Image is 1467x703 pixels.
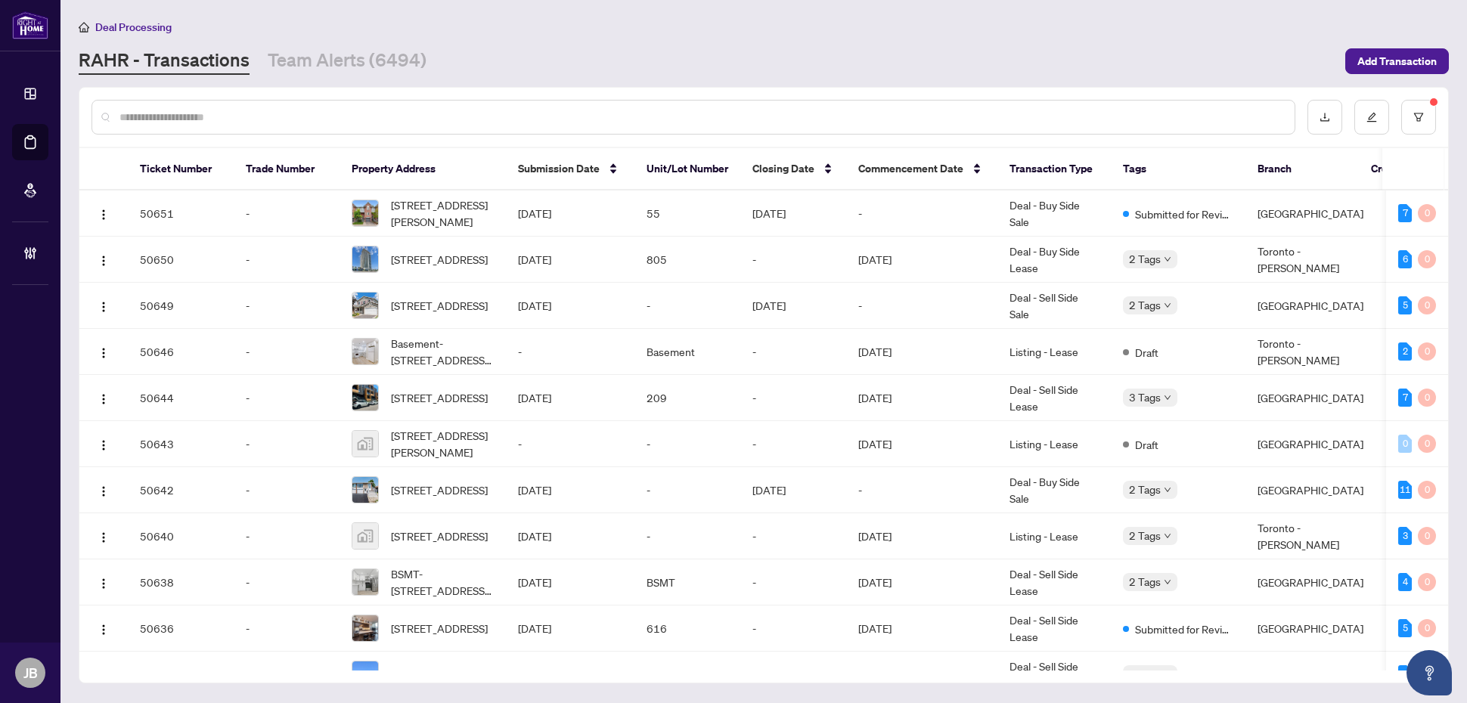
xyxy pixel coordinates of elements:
[634,559,740,605] td: BSMT
[1418,527,1436,545] div: 0
[1164,486,1171,494] span: down
[234,605,340,652] td: -
[98,209,110,221] img: Logo
[1164,578,1171,586] span: down
[98,485,110,497] img: Logo
[1398,296,1412,314] div: 5
[352,200,378,226] img: thumbnail-img
[352,523,378,549] img: thumbnail-img
[1398,204,1412,222] div: 7
[846,190,997,237] td: -
[234,237,340,283] td: -
[634,148,740,190] th: Unit/Lot Number
[1129,527,1161,544] span: 2 Tags
[91,339,116,364] button: Logo
[740,237,846,283] td: -
[1245,375,1376,421] td: [GEOGRAPHIC_DATA]
[740,652,846,698] td: -
[391,297,488,314] span: [STREET_ADDRESS]
[846,375,997,421] td: [DATE]
[846,513,997,559] td: [DATE]
[128,467,234,513] td: 50642
[1359,148,1450,190] th: Created By
[234,421,340,467] td: -
[1245,559,1376,605] td: [GEOGRAPHIC_DATA]
[634,421,740,467] td: -
[128,605,234,652] td: 50636
[1418,389,1436,407] div: 0
[506,421,634,467] td: -
[1164,302,1171,309] span: down
[1245,513,1376,559] td: Toronto - [PERSON_NAME]
[1407,650,1452,695] button: Open asap
[1320,112,1330,122] span: download
[352,569,378,595] img: thumbnail-img
[98,301,110,313] img: Logo
[846,283,997,329] td: -
[1245,421,1376,467] td: [GEOGRAPHIC_DATA]
[391,666,488,683] span: [STREET_ADDRESS]
[997,559,1111,605] td: Deal - Sell Side Lease
[268,48,426,75] a: Team Alerts (6494)
[740,190,846,237] td: [DATE]
[98,624,110,636] img: Logo
[1418,573,1436,591] div: 0
[752,160,814,177] span: Closing Date
[997,467,1111,513] td: Deal - Buy Side Sale
[1135,344,1158,361] span: Draft
[98,347,110,359] img: Logo
[740,283,846,329] td: [DATE]
[1245,329,1376,375] td: Toronto - [PERSON_NAME]
[997,513,1111,559] td: Listing - Lease
[234,559,340,605] td: -
[352,385,378,410] img: thumbnail-img
[997,237,1111,283] td: Deal - Buy Side Lease
[391,197,494,230] span: [STREET_ADDRESS][PERSON_NAME]
[98,531,110,544] img: Logo
[1135,206,1233,222] span: Submitted for Review
[740,421,846,467] td: -
[234,148,340,190] th: Trade Number
[91,386,116,410] button: Logo
[634,375,740,421] td: 209
[352,339,378,364] img: thumbnail-img
[98,393,110,405] img: Logo
[1398,435,1412,453] div: 0
[506,237,634,283] td: [DATE]
[391,620,488,636] span: [STREET_ADDRESS]
[997,190,1111,237] td: Deal - Buy Side Sale
[1135,436,1158,453] span: Draft
[234,513,340,559] td: -
[997,605,1111,652] td: Deal - Sell Side Lease
[506,605,634,652] td: [DATE]
[740,605,846,652] td: -
[352,477,378,503] img: thumbnail-img
[997,148,1111,190] th: Transaction Type
[740,148,846,190] th: Closing Date
[91,478,116,502] button: Logo
[506,513,634,559] td: [DATE]
[506,283,634,329] td: [DATE]
[997,329,1111,375] td: Listing - Lease
[352,661,378,687] img: thumbnail-img
[740,375,846,421] td: -
[91,247,116,271] button: Logo
[128,190,234,237] td: 50651
[91,616,116,640] button: Logo
[506,375,634,421] td: [DATE]
[234,283,340,329] td: -
[846,148,997,190] th: Commencement Date
[1398,481,1412,499] div: 11
[1129,573,1161,590] span: 2 Tags
[740,559,846,605] td: -
[1366,112,1377,122] span: edit
[1401,100,1436,135] button: filter
[79,22,89,33] span: home
[1398,665,1412,683] div: 1
[1164,532,1171,540] span: down
[846,605,997,652] td: [DATE]
[846,652,997,698] td: [DATE]
[846,237,997,283] td: [DATE]
[1413,112,1424,122] span: filter
[391,251,488,268] span: [STREET_ADDRESS]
